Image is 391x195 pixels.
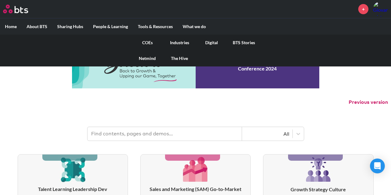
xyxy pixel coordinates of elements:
[22,19,52,35] label: About BTS
[349,99,388,106] button: Previous version
[304,155,333,184] img: [object Object]
[370,159,385,173] div: Open Intercom Messenger
[178,19,211,35] label: What we do
[3,5,40,13] a: Go home
[141,186,250,193] h3: Sales and Marketing (SAM) Go-to-Market
[358,4,368,14] a: +
[18,186,128,193] h3: Talent Learning Leadership Dev
[87,127,242,141] input: Find contents, pages and demos...
[58,155,87,184] img: [object Object]
[133,19,178,35] label: Tools & Resources
[88,19,133,35] label: People & Learning
[245,130,289,137] div: All
[263,186,373,193] h3: Growth Strategy Culture
[52,19,88,35] label: Sharing Hubs
[181,155,210,184] img: [object Object]
[373,2,388,16] a: Profile
[373,2,388,16] img: Giovanna Liberali
[3,5,28,13] img: BTS Logo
